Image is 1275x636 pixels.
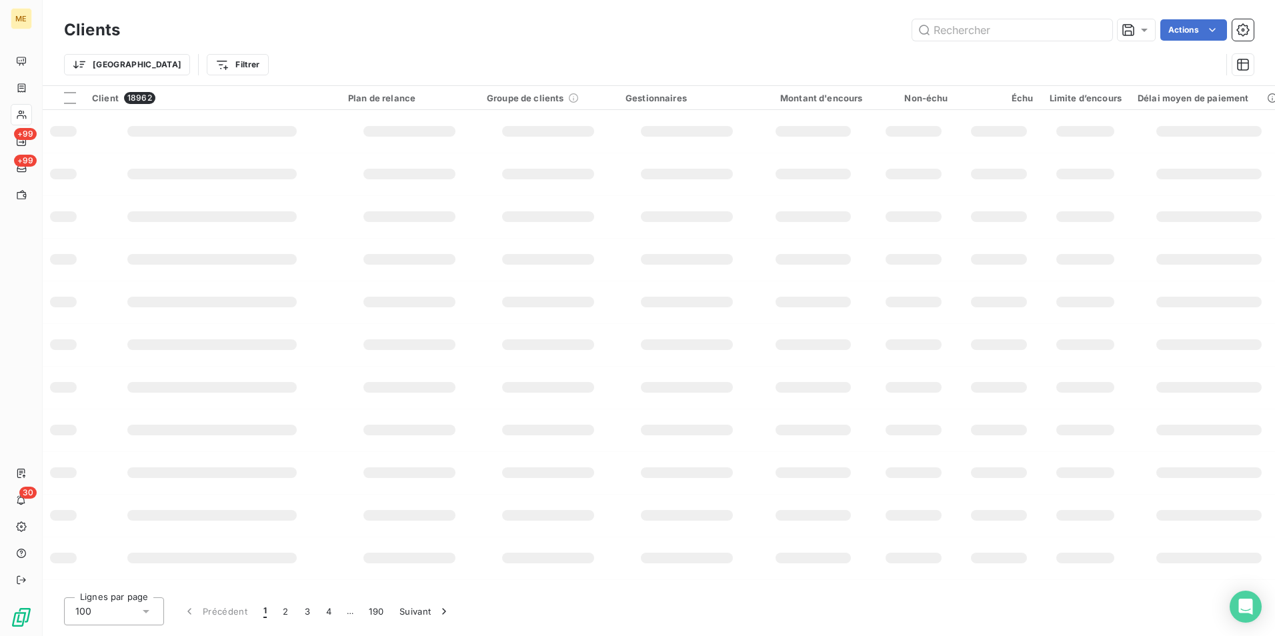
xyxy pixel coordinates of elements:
[487,93,564,103] span: Groupe de clients
[14,155,37,167] span: +99
[263,605,267,618] span: 1
[255,597,275,625] button: 1
[11,607,32,628] img: Logo LeanPay
[964,93,1034,103] div: Échu
[348,93,471,103] div: Plan de relance
[391,597,459,625] button: Suivant
[275,597,296,625] button: 2
[297,597,318,625] button: 3
[75,605,91,618] span: 100
[64,54,190,75] button: [GEOGRAPHIC_DATA]
[625,93,748,103] div: Gestionnaires
[361,597,391,625] button: 190
[879,93,948,103] div: Non-échu
[1230,591,1262,623] div: Open Intercom Messenger
[207,54,268,75] button: Filtrer
[64,18,120,42] h3: Clients
[92,93,119,103] span: Client
[912,19,1112,41] input: Rechercher
[318,597,339,625] button: 4
[175,597,255,625] button: Précédent
[124,92,155,104] span: 18962
[339,601,361,622] span: …
[19,487,37,499] span: 30
[764,93,863,103] div: Montant d'encours
[14,128,37,140] span: +99
[1050,93,1122,103] div: Limite d’encours
[11,8,32,29] div: ME
[1160,19,1227,41] button: Actions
